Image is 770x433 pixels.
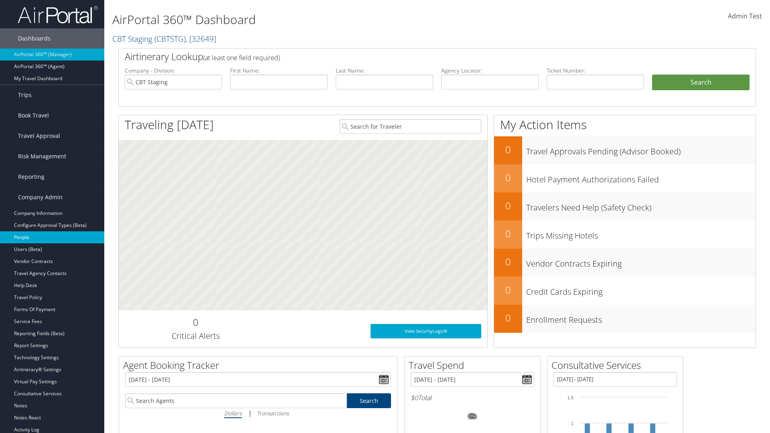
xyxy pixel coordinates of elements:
tspan: 0% [469,414,476,419]
label: Company - Division: [125,67,222,75]
h1: My Action Items [494,116,756,133]
h3: Critical Alerts [125,330,266,342]
label: Ticket Number: [547,67,644,75]
span: Reporting [18,167,45,187]
a: 0Credit Cards Expiring [494,277,756,305]
input: Search for Traveler [340,119,481,134]
span: , [ 32649 ] [186,33,216,44]
h3: Enrollment Requests [526,310,756,326]
a: Search [347,393,391,408]
h3: Trips Missing Hotels [526,226,756,241]
span: Company Admin [18,187,63,207]
h3: Hotel Payment Authorizations Failed [526,170,756,185]
h2: 0 [125,316,266,329]
a: 0Travelers Need Help (Safety Check) [494,192,756,221]
h2: 0 [494,171,522,184]
h3: Vendor Contracts Expiring [526,254,756,269]
span: (at least one field required) [203,53,280,62]
a: 0Enrollment Requests [494,305,756,333]
tspan: 1 [571,421,573,426]
h2: 0 [494,283,522,297]
h2: Travel Spend [409,358,540,372]
h2: Consultative Services [551,358,683,372]
h3: Travelers Need Help (Safety Check) [526,198,756,213]
span: Risk Management [18,146,66,166]
h1: AirPortal 360™ Dashboard [112,11,545,28]
h2: 0 [494,199,522,212]
div: | [125,408,391,418]
a: Admin Test [728,4,762,29]
h2: 0 [494,143,522,156]
a: 0Vendor Contracts Expiring [494,249,756,277]
a: 0Travel Approvals Pending (Advisor Booked) [494,136,756,164]
button: Search [652,75,750,91]
i: Transactions [257,409,289,417]
input: Search Agents [125,393,346,408]
h2: 0 [494,311,522,325]
h2: 0 [494,255,522,269]
span: Travel Approval [18,126,60,146]
a: CBT Staging [112,33,216,44]
h3: Credit Cards Expiring [526,282,756,297]
h1: Traveling [DATE] [125,116,214,133]
span: Admin Test [728,12,762,20]
i: Dollars [224,409,242,417]
h3: Travel Approvals Pending (Advisor Booked) [526,142,756,157]
h2: Airtinerary Lookup [125,50,697,63]
a: 0Trips Missing Hotels [494,221,756,249]
label: First Name: [230,67,328,75]
span: $0 [411,393,418,402]
span: Trips [18,85,32,105]
h2: 0 [494,227,522,241]
a: 0Hotel Payment Authorizations Failed [494,164,756,192]
h6: Total [411,393,534,402]
span: ( CBTSTG ) [154,33,186,44]
span: Book Travel [18,105,49,125]
tspan: 1.5 [567,395,573,400]
label: Agency Locator: [441,67,539,75]
label: Last Name: [336,67,433,75]
img: airportal-logo.png [18,5,98,24]
h2: Agent Booking Tracker [123,358,397,372]
span: Dashboards [18,28,51,49]
a: View SecurityLogic® [371,324,481,338]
